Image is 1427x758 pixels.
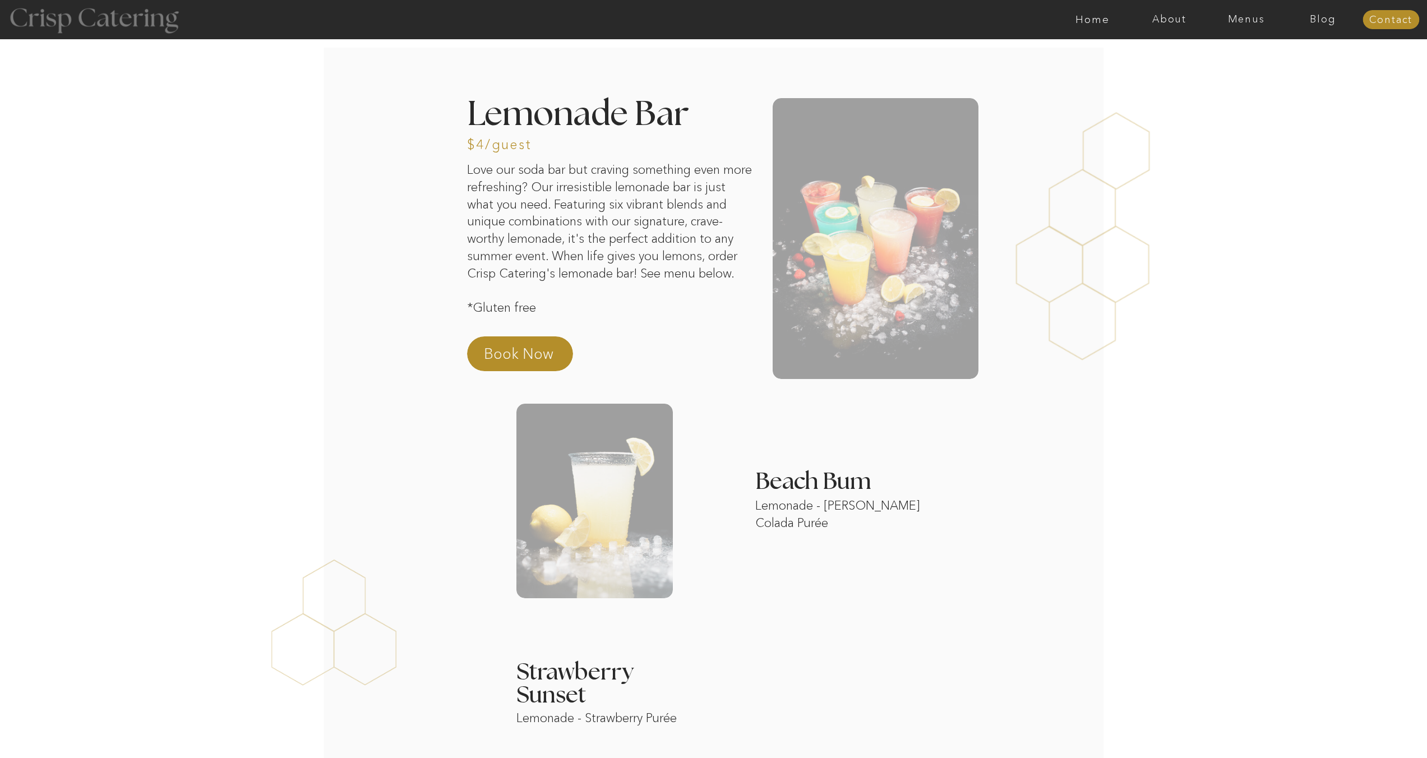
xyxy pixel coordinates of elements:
a: Contact [1363,15,1419,26]
h3: $4/guest [467,138,531,149]
p: Love our soda bar but craving something even more refreshing? Our irresistible lemonade bar is ju... [467,161,754,336]
a: Home [1054,14,1131,25]
a: Book Now [484,344,583,371]
h3: Strawberry Sunset [516,661,690,686]
h3: Beach Bum [755,470,902,524]
a: Menus [1208,14,1285,25]
h2: Lemonade Bar [467,98,764,128]
a: Blog [1285,14,1361,25]
p: Lemonade - [PERSON_NAME] Colada Purée [755,497,934,550]
a: About [1131,14,1208,25]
